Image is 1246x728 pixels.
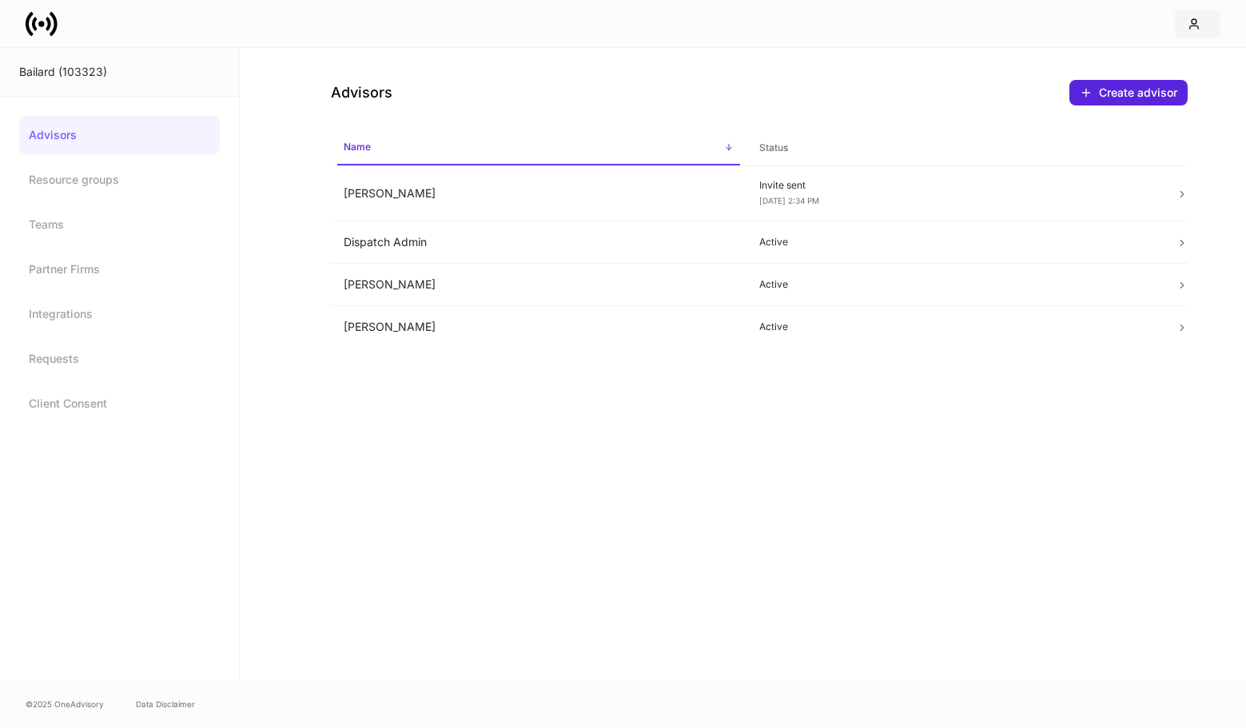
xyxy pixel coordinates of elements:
div: Bailard (103323) [19,64,220,80]
span: Status [753,132,1156,165]
button: Create advisor [1069,80,1188,105]
td: [PERSON_NAME] [331,306,747,348]
h6: Status [759,140,788,155]
a: Advisors [19,116,220,154]
a: Integrations [19,295,220,333]
span: Name [337,131,741,165]
p: Active [759,278,1150,291]
p: Active [759,320,1150,333]
div: Create advisor [1099,85,1177,101]
h4: Advisors [331,83,392,102]
span: © 2025 OneAdvisory [26,698,104,710]
td: [PERSON_NAME] [331,166,747,221]
span: [DATE] 2:34 PM [759,196,819,205]
td: [PERSON_NAME] [331,264,747,306]
a: Data Disclaimer [136,698,195,710]
a: Partner Firms [19,250,220,288]
a: Teams [19,205,220,244]
a: Client Consent [19,384,220,423]
p: Active [759,236,1150,249]
a: Resource groups [19,161,220,199]
td: Dispatch Admin [331,221,747,264]
p: Invite sent [759,179,1150,192]
h6: Name [344,139,371,154]
a: Requests [19,340,220,378]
